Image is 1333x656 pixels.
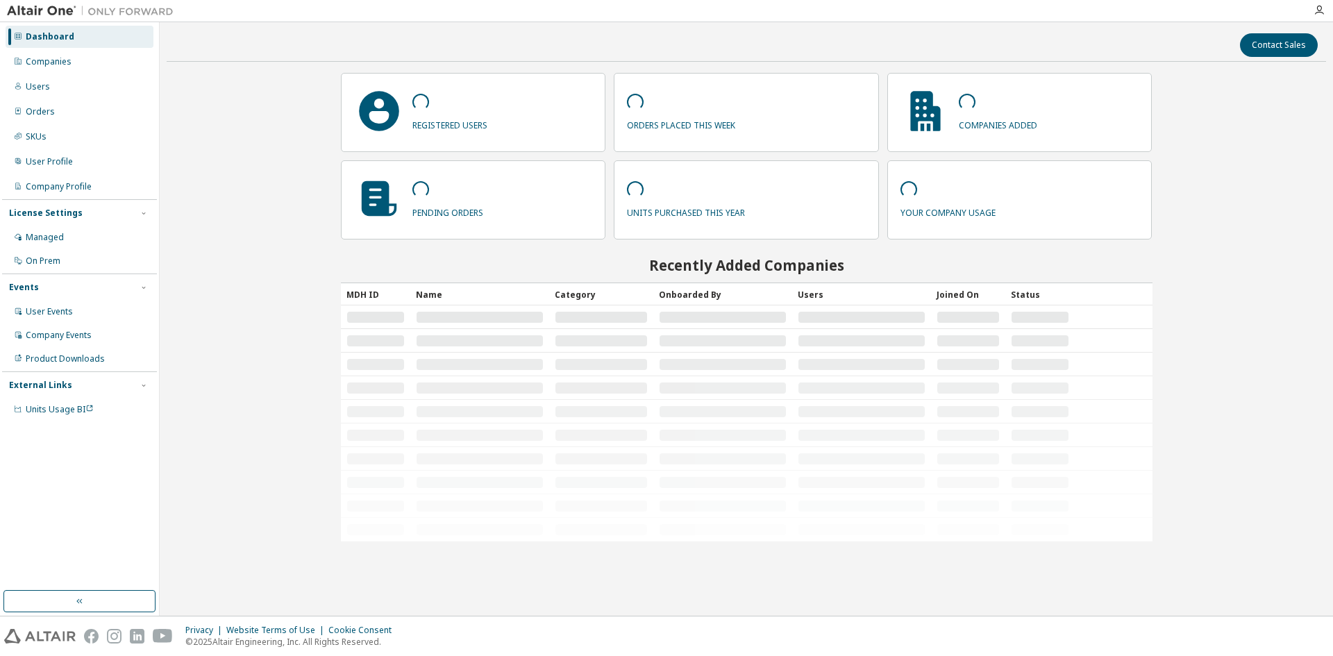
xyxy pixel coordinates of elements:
[1240,33,1318,57] button: Contact Sales
[328,625,400,636] div: Cookie Consent
[26,255,60,267] div: On Prem
[185,636,400,648] p: © 2025 Altair Engineering, Inc. All Rights Reserved.
[9,380,72,391] div: External Links
[959,115,1037,131] p: companies added
[7,4,181,18] img: Altair One
[26,306,73,317] div: User Events
[900,203,996,219] p: your company usage
[346,283,405,305] div: MDH ID
[153,629,173,644] img: youtube.svg
[185,625,226,636] div: Privacy
[26,403,94,415] span: Units Usage BI
[130,629,144,644] img: linkedin.svg
[84,629,99,644] img: facebook.svg
[26,56,72,67] div: Companies
[798,283,925,305] div: Users
[627,115,735,131] p: orders placed this week
[341,256,1152,274] h2: Recently Added Companies
[26,156,73,167] div: User Profile
[416,283,544,305] div: Name
[937,283,1000,305] div: Joined On
[26,31,74,42] div: Dashboard
[26,353,105,364] div: Product Downloads
[1011,283,1069,305] div: Status
[555,283,648,305] div: Category
[412,115,487,131] p: registered users
[412,203,483,219] p: pending orders
[107,629,121,644] img: instagram.svg
[26,330,92,341] div: Company Events
[226,625,328,636] div: Website Terms of Use
[659,283,787,305] div: Onboarded By
[26,232,64,243] div: Managed
[26,106,55,117] div: Orders
[9,208,83,219] div: License Settings
[26,181,92,192] div: Company Profile
[26,81,50,92] div: Users
[627,203,745,219] p: units purchased this year
[26,131,47,142] div: SKUs
[4,629,76,644] img: altair_logo.svg
[9,282,39,293] div: Events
